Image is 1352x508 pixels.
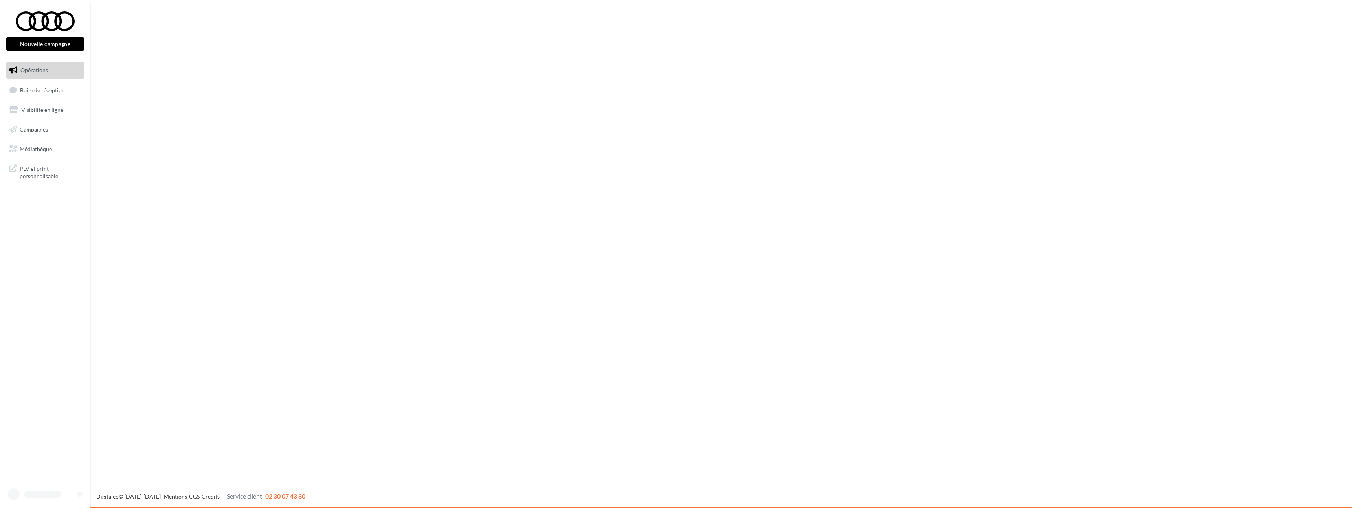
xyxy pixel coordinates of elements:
[5,141,86,157] a: Médiathèque
[21,106,63,113] span: Visibilité en ligne
[189,493,200,500] a: CGS
[227,492,262,500] span: Service client
[96,493,305,500] span: © [DATE]-[DATE] - - -
[20,86,65,93] span: Boîte de réception
[5,160,86,183] a: PLV et print personnalisable
[20,163,81,180] span: PLV et print personnalisable
[5,82,86,99] a: Boîte de réception
[20,67,48,73] span: Opérations
[202,493,220,500] a: Crédits
[5,121,86,138] a: Campagnes
[6,37,84,51] button: Nouvelle campagne
[164,493,187,500] a: Mentions
[20,126,48,133] span: Campagnes
[265,492,305,500] span: 02 30 07 43 80
[5,62,86,79] a: Opérations
[20,145,52,152] span: Médiathèque
[5,102,86,118] a: Visibilité en ligne
[96,493,119,500] a: Digitaleo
